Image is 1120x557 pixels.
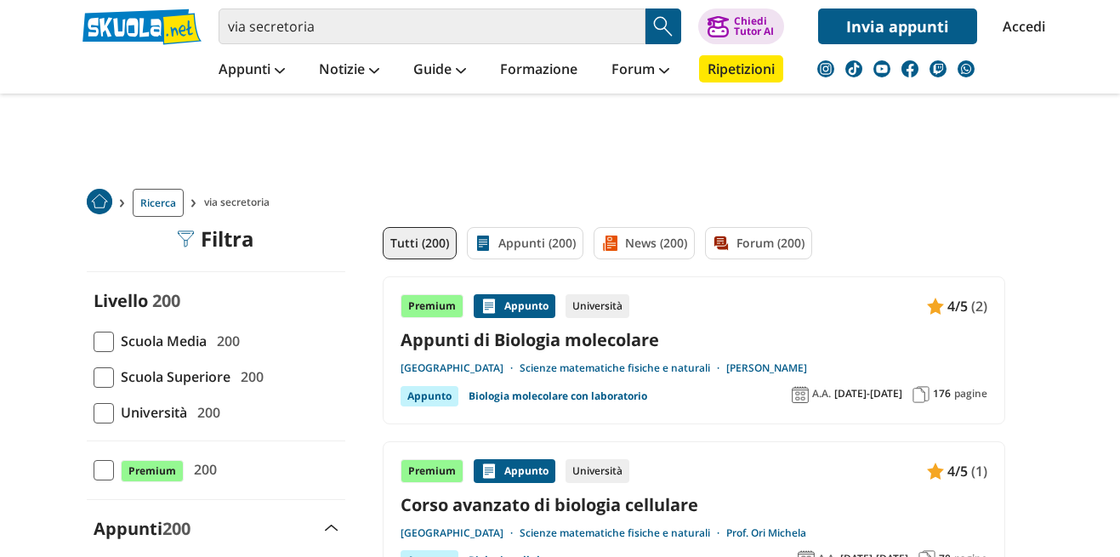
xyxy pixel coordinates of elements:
[467,227,583,259] a: Appunti (200)
[496,55,582,86] a: Formazione
[190,401,220,423] span: 200
[958,60,975,77] img: WhatsApp
[177,230,194,247] img: Filtra filtri mobile
[87,189,112,217] a: Home
[645,9,681,44] button: Search Button
[726,361,807,375] a: [PERSON_NAME]
[87,189,112,214] img: Home
[971,295,987,317] span: (2)
[133,189,184,217] a: Ricerca
[699,55,783,82] a: Ripetizioni
[475,235,492,252] img: Appunti filtro contenuto
[792,386,809,403] img: Anno accademico
[520,361,726,375] a: Scienze matematiche fisiche e naturali
[152,289,180,312] span: 200
[520,526,726,540] a: Scienze matematiche fisiche e naturali
[594,227,695,259] a: News (200)
[873,60,890,77] img: youtube
[401,328,987,351] a: Appunti di Biologia molecolare
[812,387,831,401] span: A.A.
[474,459,555,483] div: Appunto
[480,298,497,315] img: Appunti contenuto
[210,330,240,352] span: 200
[401,493,987,516] a: Corso avanzato di biologia cellulare
[971,460,987,482] span: (1)
[705,227,812,259] a: Forum (200)
[401,294,463,318] div: Premium
[933,387,951,401] span: 176
[383,227,457,259] a: Tutti (200)
[930,60,947,77] img: twitch
[601,235,618,252] img: News filtro contenuto
[698,9,784,44] button: ChiediTutor AI
[401,386,458,406] div: Appunto
[713,235,730,252] img: Forum filtro contenuto
[912,386,930,403] img: Pagine
[315,55,384,86] a: Notizie
[401,459,463,483] div: Premium
[177,227,254,251] div: Filtra
[121,460,184,482] span: Premium
[325,525,338,531] img: Apri e chiudi sezione
[234,366,264,388] span: 200
[114,366,230,388] span: Scuola Superiore
[1003,9,1038,44] a: Accedi
[834,387,902,401] span: [DATE]-[DATE]
[726,526,806,540] a: Prof. Ori Michela
[469,386,647,406] a: Biologia molecolare con laboratorio
[114,401,187,423] span: Università
[818,9,977,44] a: Invia appunti
[817,60,834,77] img: instagram
[204,189,276,217] span: via secretoria
[114,330,207,352] span: Scuola Media
[409,55,470,86] a: Guide
[480,463,497,480] img: Appunti contenuto
[954,387,987,401] span: pagine
[927,298,944,315] img: Appunti contenuto
[187,458,217,480] span: 200
[219,9,645,44] input: Cerca appunti, riassunti o versioni
[94,517,190,540] label: Appunti
[927,463,944,480] img: Appunti contenuto
[474,294,555,318] div: Appunto
[566,294,629,318] div: Università
[845,60,862,77] img: tiktok
[901,60,918,77] img: facebook
[607,55,674,86] a: Forum
[947,295,968,317] span: 4/5
[94,289,148,312] label: Livello
[947,460,968,482] span: 4/5
[651,14,676,39] img: Cerca appunti, riassunti o versioni
[162,517,190,540] span: 200
[214,55,289,86] a: Appunti
[401,361,520,375] a: [GEOGRAPHIC_DATA]
[401,526,520,540] a: [GEOGRAPHIC_DATA]
[566,459,629,483] div: Università
[734,16,774,37] div: Chiedi Tutor AI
